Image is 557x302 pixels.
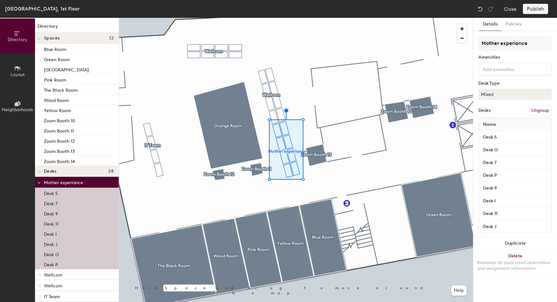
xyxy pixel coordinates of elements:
[8,37,27,42] span: Directory
[109,36,114,41] span: 12
[44,116,75,124] p: Zoom Booth 10
[44,106,71,113] p: Yellow Room
[479,18,502,31] button: Details
[44,283,62,289] span: Wellcom
[473,250,557,278] button: DeleteRemoves all associated reservation and assignment information
[477,260,553,271] div: Removes all associated reservation and assignment information
[480,184,550,193] input: Unnamed desk
[44,75,66,83] p: Pink Room
[480,222,550,231] input: Unnamed desk
[44,272,62,278] span: Wellcom
[35,23,119,33] h1: Directory
[44,169,56,174] span: Desks
[480,158,550,167] input: Unnamed desk
[44,96,69,103] p: Wood Room
[480,133,550,142] input: Unnamed desk
[44,230,57,237] p: Desk I
[44,219,59,227] p: Desk 11
[478,55,552,60] div: Amenities
[451,285,467,296] button: Help
[482,65,539,73] input: Add amenities
[480,209,550,218] input: Unnamed desk
[108,169,114,174] span: 28
[44,209,58,217] p: Desk 9
[44,199,58,206] p: Desk 7
[478,81,552,86] div: Desk Type
[44,65,89,73] p: [GEOGRAPHIC_DATA]
[44,180,83,185] span: Mother experiance
[44,147,75,154] p: Zoom Booth 13
[502,18,525,31] button: Policies
[480,171,550,180] input: Unnamed desk
[477,6,483,12] img: Undo
[44,86,78,93] p: The Black Room
[478,108,490,113] div: Desks
[480,197,550,205] input: Unnamed desk
[44,36,60,41] span: Spaces
[504,4,517,14] button: Close
[2,107,33,112] span: Neighborhoods
[473,237,557,250] button: Duplicate
[44,240,58,247] p: Desk J
[487,6,494,12] img: Redo
[44,294,60,299] span: IT Team
[44,157,75,164] p: Zoom Booth 14
[478,89,552,100] button: Mixed
[44,189,58,196] p: Desk 5
[44,126,74,134] p: Zoom Booth 11
[44,250,59,257] p: Desk O
[11,72,25,77] span: Layout
[529,105,552,116] button: Ungroup
[44,45,67,52] p: Blue Room
[5,5,80,13] div: [GEOGRAPHIC_DATA], 1st Floor
[44,260,58,268] p: Desk P
[480,119,499,130] span: Name
[44,137,75,144] p: Zoom Booth 12
[44,55,70,62] p: Green Room
[480,146,550,155] input: Unnamed desk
